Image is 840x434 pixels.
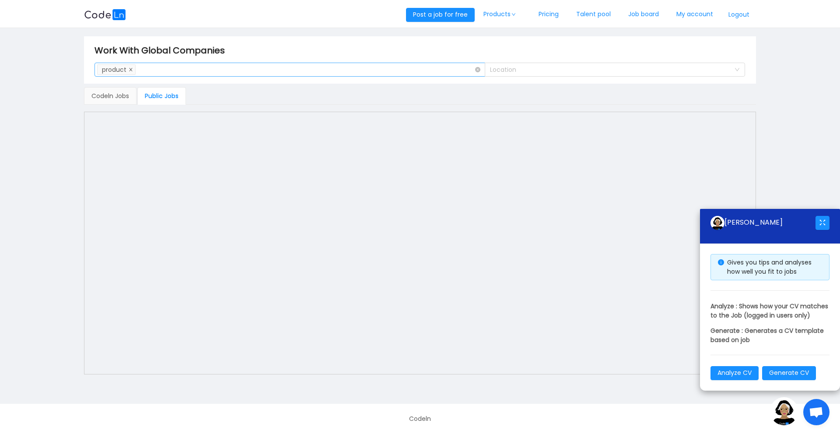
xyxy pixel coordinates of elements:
[94,43,230,57] span: Work With Global Companies
[710,366,759,380] button: Analyze CV
[406,10,475,19] a: Post a job for free
[710,302,829,320] p: Analyze : Shows how your CV matches to the Job (logged in users only)
[490,65,730,74] div: Location
[475,67,480,72] i: icon: close-circle
[815,216,829,230] button: icon: fullscreen
[735,67,740,73] i: icon: down
[129,67,133,73] i: icon: close
[803,399,829,425] div: Open chat
[718,259,724,265] i: icon: info-circle
[762,366,816,380] button: Generate CV
[84,87,136,105] div: Codeln Jobs
[102,65,126,74] div: product
[710,216,724,230] img: ground.ddcf5dcf.png
[770,397,798,425] img: ground.ddcf5dcf.png
[406,8,475,22] button: Post a job for free
[511,12,516,17] i: icon: down
[710,326,829,345] p: Generate : Generates a CV template based on job
[727,258,812,276] span: Gives you tips and analyses how well you fit to jobs
[97,64,136,75] li: product
[722,8,756,22] button: Logout
[710,216,815,230] div: [PERSON_NAME]
[137,87,186,105] div: Public Jobs
[84,9,126,20] img: logobg.f302741d.svg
